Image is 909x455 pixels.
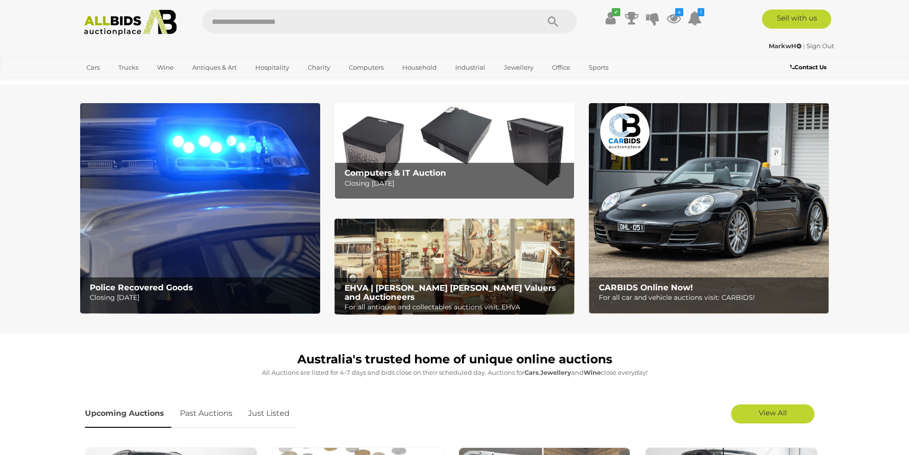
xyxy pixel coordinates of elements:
a: Charity [302,60,336,75]
a: 4 [667,10,681,27]
p: Closing [DATE] [90,292,314,304]
a: Industrial [449,60,491,75]
b: Computers & IT Auction [345,168,446,178]
a: 1 [688,10,702,27]
strong: Wine [584,369,601,376]
p: All Auctions are listed for 4-7 days and bids close on their scheduled day. Auctions for , and cl... [85,367,825,378]
a: Office [546,60,576,75]
b: Contact Us [790,63,826,71]
strong: Cars [524,369,539,376]
b: CARBIDS Online Now! [599,283,693,292]
a: Past Auctions [173,400,240,428]
b: Police Recovered Goods [90,283,193,292]
p: For all antiques and collectables auctions visit: EHVA [345,301,569,313]
img: Police Recovered Goods [80,103,320,314]
a: Hospitality [249,60,295,75]
a: CARBIDS Online Now! CARBIDS Online Now! For all car and vehicle auctions visit: CARBIDS! [589,103,829,314]
img: Computers & IT Auction [334,103,575,199]
a: ✔ [604,10,618,27]
a: Upcoming Auctions [85,400,171,428]
a: Wine [151,60,180,75]
p: For all car and vehicle auctions visit: CARBIDS! [599,292,824,304]
span: View All [759,408,787,417]
i: 4 [675,8,683,16]
a: MarkwH [769,42,803,50]
i: 1 [698,8,704,16]
a: Trucks [112,60,145,75]
a: Antiques & Art [186,60,243,75]
a: Just Listed [241,400,297,428]
a: View All [731,404,815,423]
span: | [803,42,805,50]
a: Sell with us [762,10,831,29]
a: Computers [343,60,390,75]
a: Sign Out [806,42,834,50]
a: Jewellery [498,60,540,75]
img: CARBIDS Online Now! [589,103,829,314]
a: Sports [583,60,615,75]
b: EHVA | [PERSON_NAME] [PERSON_NAME] Valuers and Auctioneers [345,283,556,302]
a: Cars [80,60,106,75]
a: [GEOGRAPHIC_DATA] [80,75,160,91]
a: EHVA | Evans Hastings Valuers and Auctioneers EHVA | [PERSON_NAME] [PERSON_NAME] Valuers and Auct... [334,219,575,315]
i: ✔ [612,8,620,16]
img: EHVA | Evans Hastings Valuers and Auctioneers [334,219,575,315]
button: Search [529,10,577,33]
strong: Jewellery [540,369,571,376]
a: Police Recovered Goods Police Recovered Goods Closing [DATE] [80,103,320,314]
h1: Australia's trusted home of unique online auctions [85,353,825,366]
a: Contact Us [790,62,829,73]
strong: MarkwH [769,42,802,50]
a: Household [396,60,443,75]
p: Closing [DATE] [345,178,569,190]
img: Allbids.com.au [79,10,182,36]
a: Computers & IT Auction Computers & IT Auction Closing [DATE] [334,103,575,199]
